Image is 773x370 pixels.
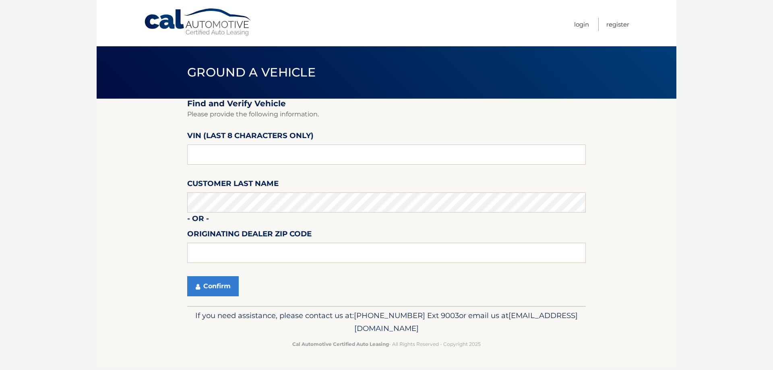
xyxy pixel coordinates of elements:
[144,8,252,37] a: Cal Automotive
[187,130,314,145] label: VIN (last 8 characters only)
[292,341,389,347] strong: Cal Automotive Certified Auto Leasing
[187,276,239,296] button: Confirm
[187,65,316,80] span: Ground a Vehicle
[574,18,589,31] a: Login
[187,109,586,120] p: Please provide the following information.
[187,99,586,109] h2: Find and Verify Vehicle
[606,18,629,31] a: Register
[192,340,581,348] p: - All Rights Reserved - Copyright 2025
[354,311,459,320] span: [PHONE_NUMBER] Ext 9003
[187,178,279,192] label: Customer Last Name
[187,213,209,227] label: - or -
[192,309,581,335] p: If you need assistance, please contact us at: or email us at
[187,228,312,243] label: Originating Dealer Zip Code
